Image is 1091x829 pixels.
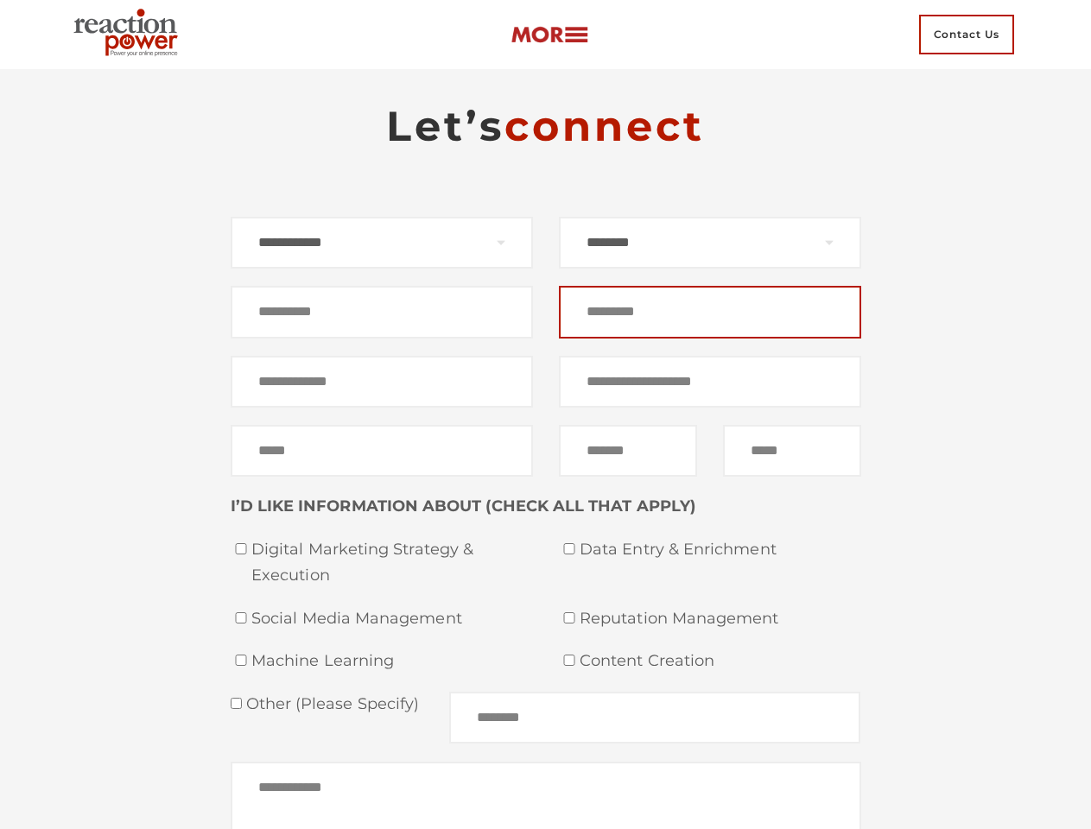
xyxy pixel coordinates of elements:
span: Machine Learning [251,649,533,674]
img: Executive Branding | Personal Branding Agency [67,3,192,66]
strong: I’D LIKE INFORMATION ABOUT (CHECK ALL THAT APPLY) [231,497,696,516]
span: Contact Us [919,15,1014,54]
span: connect [504,101,705,151]
span: Social Media Management [251,606,533,632]
span: Content Creation [580,649,861,674]
span: Data Entry & Enrichment [580,537,861,563]
img: more-btn.png [511,25,588,45]
span: Reputation Management [580,606,861,632]
span: Digital Marketing Strategy & Execution [251,537,533,588]
span: Other (please specify) [242,694,420,713]
h2: Let’s [231,100,861,152]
